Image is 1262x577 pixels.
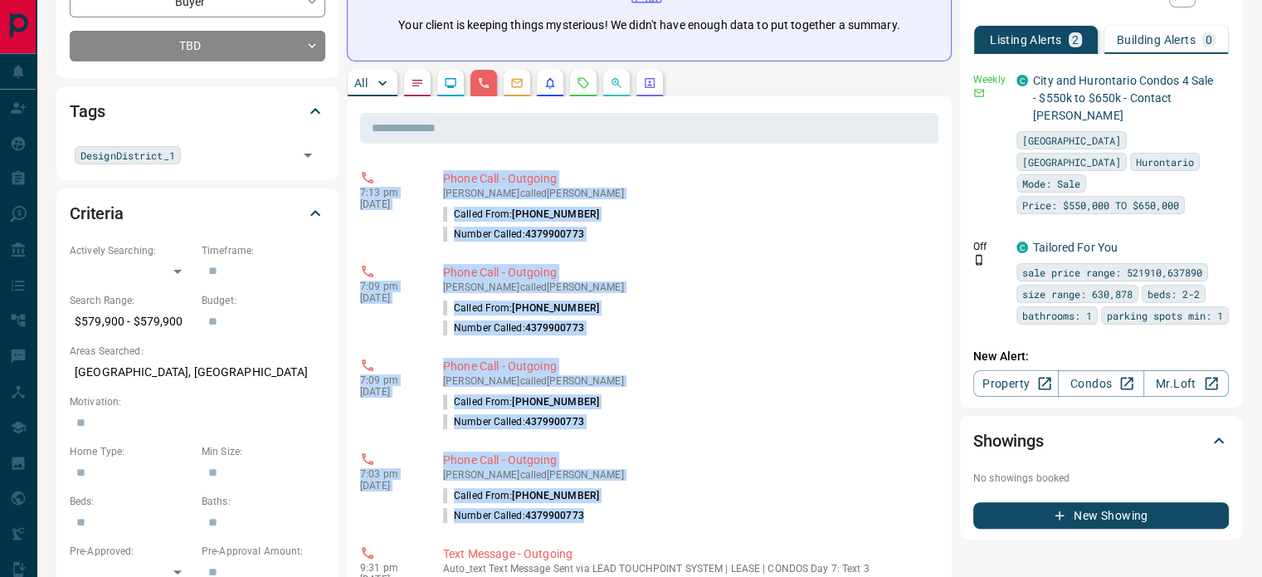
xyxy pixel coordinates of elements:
a: Property [973,370,1059,397]
p: Timeframe: [202,243,325,258]
p: 7:03 pm [360,468,418,480]
span: [PHONE_NUMBER] [512,302,599,314]
a: Tailored For You [1033,241,1118,254]
span: DesignDistrict_1 [80,147,175,164]
p: Actively Searching: [70,243,193,258]
p: Called From: [443,394,599,409]
div: Criteria [70,193,325,233]
span: [PHONE_NUMBER] [512,396,599,408]
p: All [354,77,368,89]
h2: Tags [70,98,105,125]
p: Called From: [443,301,599,315]
p: 7:13 pm [360,187,418,198]
p: 9:31 pm [360,562,418,574]
svg: Agent Actions [643,76,656,90]
p: Areas Searched: [70,344,325,359]
p: Building Alerts [1117,34,1196,46]
svg: Calls [477,76,490,90]
p: [DATE] [360,480,418,491]
p: Pre-Approved: [70,544,193,559]
div: TBD [70,31,325,61]
div: condos.ca [1016,242,1028,253]
svg: Requests [577,76,590,90]
p: Text Message - Outgoing [443,545,932,563]
p: 0 [1206,34,1212,46]
span: Price: $550,000 TO $650,000 [1022,197,1179,213]
span: sale price range: 521910,637890 [1022,264,1202,281]
span: [GEOGRAPHIC_DATA] [1022,132,1121,149]
span: 4379900773 [525,416,584,428]
div: Tags [70,91,325,131]
p: Motivation: [70,394,325,409]
p: Beds: [70,494,193,509]
p: [PERSON_NAME] called [PERSON_NAME] [443,281,932,293]
p: Text Message Sent via LEAD TOUCHPOINT SYSTEM | LEASE | CONDOS Day 7: Text 3 [443,563,932,575]
p: [DATE] [360,292,418,304]
span: [GEOGRAPHIC_DATA] [1022,154,1121,170]
div: condos.ca [1016,75,1028,86]
p: [DATE] [360,386,418,398]
p: Called From: [443,207,599,222]
span: bathrooms: 1 [1022,307,1092,324]
p: [PERSON_NAME] called [PERSON_NAME] [443,469,932,481]
p: Called From: [443,488,599,503]
p: Budget: [202,293,325,308]
span: auto_text [443,563,486,575]
p: Home Type: [70,444,193,459]
a: Condos [1058,370,1143,397]
span: parking spots min: 1 [1107,307,1223,324]
span: 4379900773 [525,510,584,521]
p: [PERSON_NAME] called [PERSON_NAME] [443,188,932,199]
span: beds: 2-2 [1147,286,1200,302]
p: [DATE] [360,198,418,210]
p: Number Called: [443,227,584,242]
a: Mr.Loft [1143,370,1229,397]
svg: Email [973,87,985,99]
p: Phone Call - Outgoing [443,452,932,469]
span: 4379900773 [525,228,584,240]
p: [PERSON_NAME] called [PERSON_NAME] [443,375,932,387]
p: Listing Alerts [990,34,1062,46]
p: No showings booked [973,471,1229,486]
p: Min Size: [202,444,325,459]
p: New Alert: [973,348,1229,365]
p: Phone Call - Outgoing [443,358,932,375]
p: [GEOGRAPHIC_DATA], [GEOGRAPHIC_DATA] [70,359,325,386]
p: Phone Call - Outgoing [443,264,932,281]
p: Weekly [973,72,1006,87]
p: Pre-Approval Amount: [202,544,325,559]
span: Hurontario [1136,154,1194,170]
p: 2 [1072,34,1079,46]
svg: Emails [510,76,524,90]
svg: Push Notification Only [973,254,985,266]
p: 7:09 pm [360,281,418,292]
p: Number Called: [443,508,584,523]
p: Baths: [202,494,325,509]
h2: Showings [973,428,1044,454]
p: Search Range: [70,293,193,308]
span: Mode: Sale [1022,175,1080,192]
p: Phone Call - Outgoing [443,170,932,188]
p: Off [973,239,1006,254]
span: [PHONE_NUMBER] [512,208,599,220]
a: City and Hurontario Condos 4 Sale - $550k to $650k - Contact [PERSON_NAME] [1033,74,1213,122]
span: 4379900773 [525,322,584,334]
span: [PHONE_NUMBER] [512,490,599,501]
h2: Criteria [70,200,124,227]
p: Your client is keeping things mysterious! We didn't have enough data to put together a summary. [398,17,899,34]
svg: Lead Browsing Activity [444,76,457,90]
svg: Listing Alerts [543,76,557,90]
div: Showings [973,421,1229,461]
p: 7:09 pm [360,374,418,386]
svg: Opportunities [610,76,623,90]
p: Number Called: [443,320,584,335]
button: New Showing [973,502,1229,529]
button: Open [296,144,319,167]
span: size range: 630,878 [1022,286,1133,302]
p: Number Called: [443,414,584,429]
svg: Notes [411,76,424,90]
p: $579,900 - $579,900 [70,308,193,335]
